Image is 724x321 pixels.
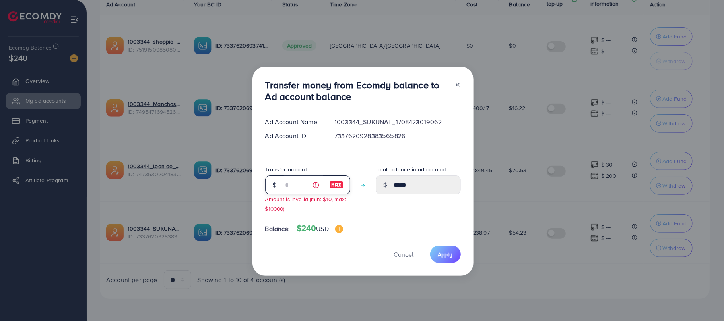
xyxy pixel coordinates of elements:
[265,79,448,102] h3: Transfer money from Ecomdy balance to Ad account balance
[329,180,344,190] img: image
[265,165,307,173] label: Transfer amount
[259,117,328,127] div: Ad Account Name
[316,224,328,233] span: USD
[438,250,453,258] span: Apply
[265,224,290,233] span: Balance:
[265,195,346,212] small: Amount is invalid (min: $10, max: $10000)
[259,131,328,140] div: Ad Account ID
[335,225,343,233] img: image
[328,131,467,140] div: 7337620928383565826
[690,285,718,315] iframe: Chat
[376,165,446,173] label: Total balance in ad account
[430,246,461,263] button: Apply
[297,223,343,233] h4: $240
[384,246,424,263] button: Cancel
[394,250,414,259] span: Cancel
[328,117,467,127] div: 1003344_SUKUNAT_1708423019062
